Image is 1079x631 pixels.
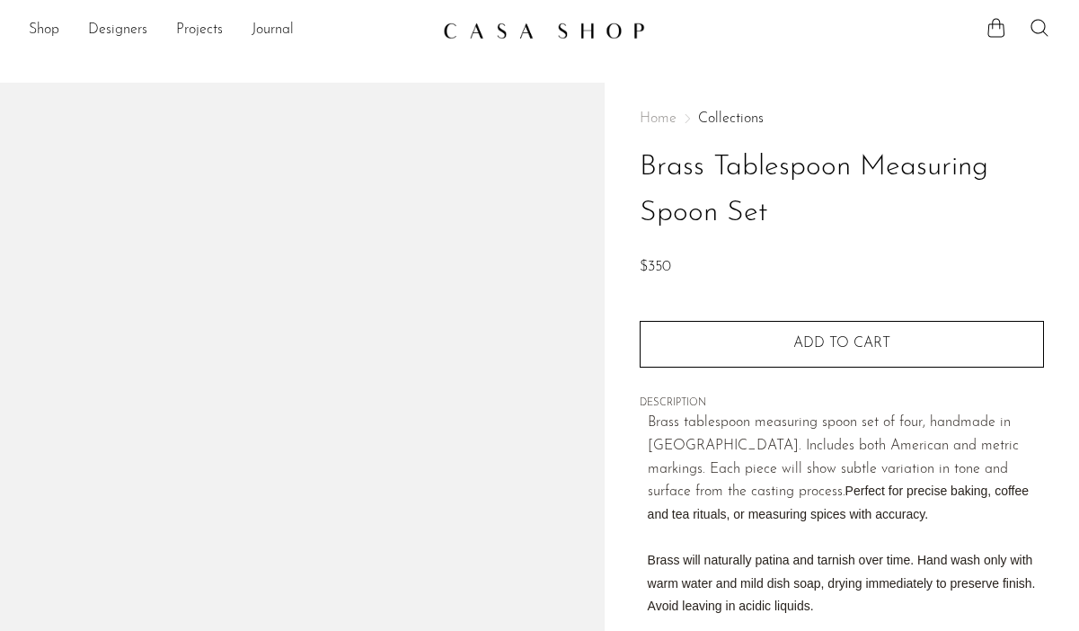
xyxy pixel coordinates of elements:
[29,15,429,46] nav: Desktop navigation
[640,321,1044,368] button: Add to cart
[640,395,1044,412] span: DESCRIPTION
[176,19,223,42] a: Projects
[29,19,59,42] a: Shop
[88,19,147,42] a: Designers
[640,111,677,126] span: Home
[640,145,1044,236] h1: Brass Tablespoon Measuring Spoon Set
[698,111,764,126] a: Collections
[640,260,671,274] span: $350
[648,412,1044,618] p: Brass tablespoon measuring spoon set of four, handmade in [GEOGRAPHIC_DATA]. Includes both Americ...
[640,111,1044,126] nav: Breadcrumbs
[29,15,429,46] ul: NEW HEADER MENU
[793,336,890,351] span: Add to cart
[252,19,294,42] a: Journal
